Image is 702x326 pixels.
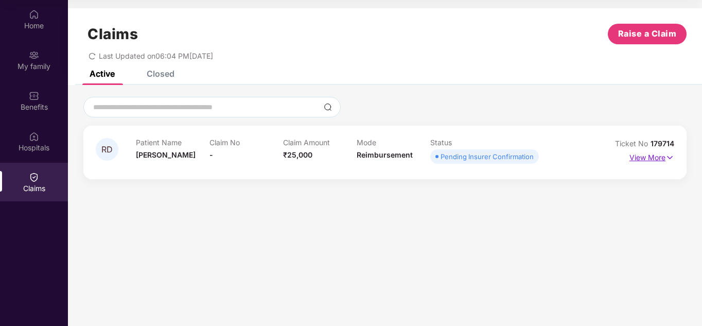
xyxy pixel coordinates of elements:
[618,27,677,40] span: Raise a Claim
[357,138,430,147] p: Mode
[136,138,209,147] p: Patient Name
[101,145,113,154] span: RD
[89,52,96,60] span: redo
[29,172,39,182] img: svg+xml;base64,PHN2ZyBpZD0iQ2xhaW0iIHhtbG5zPSJodHRwOi8vd3d3LnczLm9yZy8yMDAwL3N2ZyIgd2lkdGg9IjIwIi...
[615,139,651,148] span: Ticket No
[324,103,332,111] img: svg+xml;base64,PHN2ZyBpZD0iU2VhcmNoLTMyeDMyIiB4bWxucz0iaHR0cDovL3d3dy53My5vcmcvMjAwMC9zdmciIHdpZH...
[283,150,312,159] span: ₹25,000
[29,9,39,20] img: svg+xml;base64,PHN2ZyBpZD0iSG9tZSIgeG1sbnM9Imh0dHA6Ly93d3cudzMub3JnLzIwMDAvc3ZnIiB3aWR0aD0iMjAiIG...
[29,50,39,60] img: svg+xml;base64,PHN2ZyB3aWR0aD0iMjAiIGhlaWdodD0iMjAiIHZpZXdCb3g9IjAgMCAyMCAyMCIgZmlsbD0ibm9uZSIgeG...
[90,68,115,79] div: Active
[29,91,39,101] img: svg+xml;base64,PHN2ZyBpZD0iQmVuZWZpdHMiIHhtbG5zPSJodHRwOi8vd3d3LnczLm9yZy8yMDAwL3N2ZyIgd2lkdGg9Ij...
[209,150,213,159] span: -
[99,52,213,60] span: Last Updated on 06:04 PM[DATE]
[209,138,283,147] p: Claim No
[665,152,674,163] img: svg+xml;base64,PHN2ZyB4bWxucz0iaHR0cDovL3d3dy53My5vcmcvMjAwMC9zdmciIHdpZHRoPSIxNyIgaGVpZ2h0PSIxNy...
[651,139,674,148] span: 179714
[147,68,174,79] div: Closed
[87,25,138,43] h1: Claims
[629,149,674,163] p: View More
[357,150,413,159] span: Reimbursement
[29,131,39,142] img: svg+xml;base64,PHN2ZyBpZD0iSG9zcGl0YWxzIiB4bWxucz0iaHR0cDovL3d3dy53My5vcmcvMjAwMC9zdmciIHdpZHRoPS...
[608,24,687,44] button: Raise a Claim
[441,151,534,162] div: Pending Insurer Confirmation
[283,138,357,147] p: Claim Amount
[430,138,504,147] p: Status
[136,150,196,159] span: [PERSON_NAME]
